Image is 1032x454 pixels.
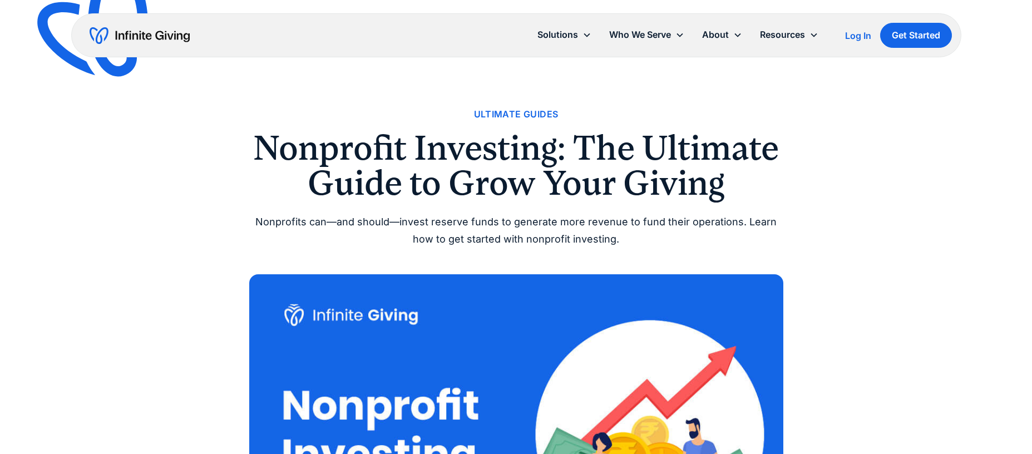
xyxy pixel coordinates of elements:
[702,27,729,42] div: About
[845,31,871,40] div: Log In
[751,23,827,47] div: Resources
[537,27,578,42] div: Solutions
[529,23,600,47] div: Solutions
[693,23,751,47] div: About
[760,27,805,42] div: Resources
[845,29,871,42] a: Log In
[474,107,559,122] a: Ultimate Guides
[90,27,190,45] a: home
[600,23,693,47] div: Who We Serve
[609,27,671,42] div: Who We Serve
[249,131,783,200] h1: Nonprofit Investing: The Ultimate Guide to Grow Your Giving
[249,214,783,248] div: Nonprofits can—and should—invest reserve funds to generate more revenue to fund their operations....
[880,23,952,48] a: Get Started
